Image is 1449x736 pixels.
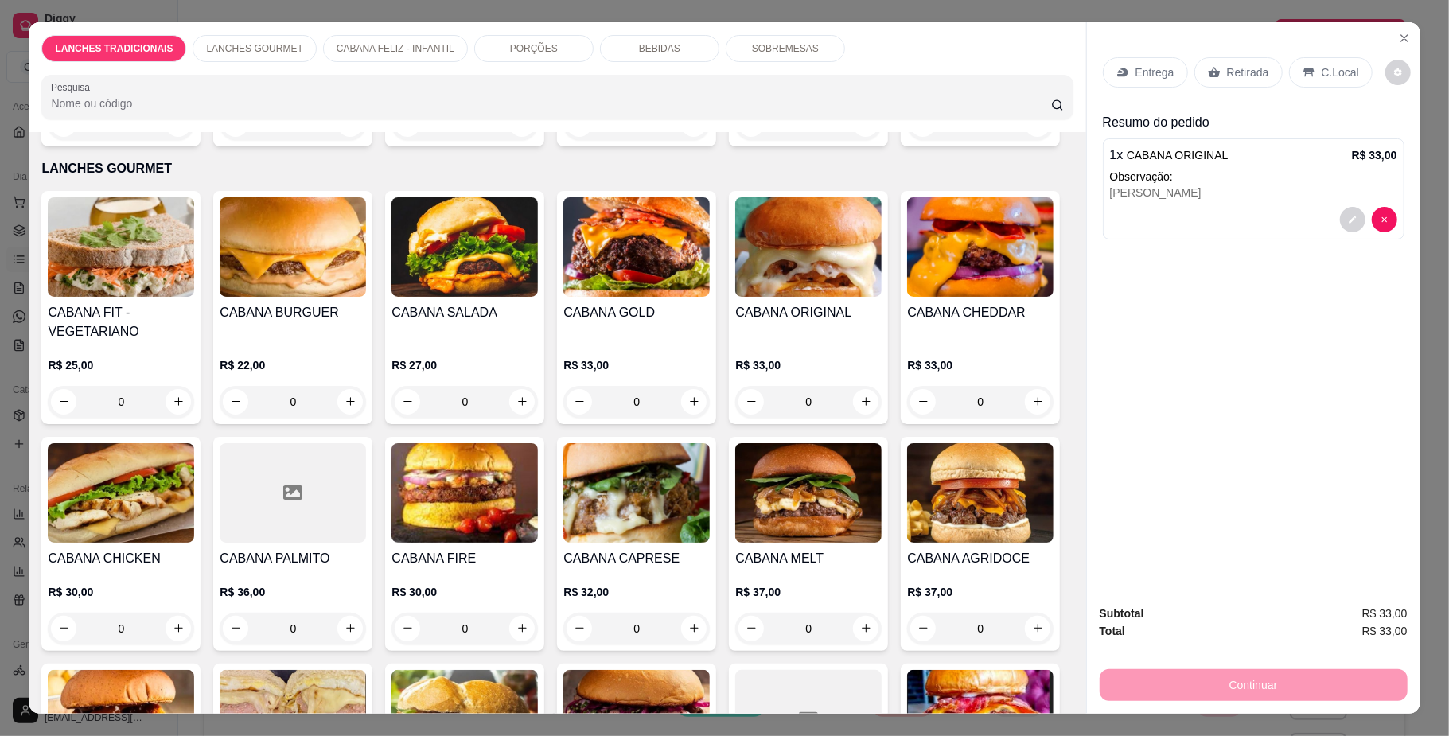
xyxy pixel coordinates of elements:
[1322,64,1359,80] p: C.Local
[1103,113,1404,132] p: Resumo do pedido
[220,584,366,600] p: R$ 36,00
[1100,625,1125,637] strong: Total
[1227,64,1269,80] p: Retirada
[391,443,538,543] img: product-image
[220,357,366,373] p: R$ 22,00
[41,159,1073,178] p: LANCHES GOURMET
[563,443,710,543] img: product-image
[206,42,302,55] p: LANCHES GOURMET
[1392,25,1417,51] button: Close
[391,584,538,600] p: R$ 30,00
[1127,149,1229,162] span: CABANA ORIGINAL
[337,42,454,55] p: CABANA FELIZ - INFANTIL
[1110,185,1397,201] div: [PERSON_NAME]
[51,95,1050,111] input: Pesquisa
[1372,207,1397,232] button: decrease-product-quantity
[907,303,1054,322] h4: CABANA CHEDDAR
[735,549,882,568] h4: CABANA MELT
[391,303,538,322] h4: CABANA SALADA
[391,549,538,568] h4: CABANA FIRE
[735,303,882,322] h4: CABANA ORIGINAL
[55,42,173,55] p: LANCHES TRADICIONAIS
[1385,60,1411,85] button: decrease-product-quantity
[907,357,1054,373] p: R$ 33,00
[220,197,366,297] img: product-image
[48,443,194,543] img: product-image
[48,303,194,341] h4: CABANA FIT - VEGETARIANO
[391,197,538,297] img: product-image
[1110,169,1397,185] p: Observação:
[639,42,680,55] p: BEBIDAS
[563,197,710,297] img: product-image
[1135,64,1174,80] p: Entrega
[563,584,710,600] p: R$ 32,00
[48,584,194,600] p: R$ 30,00
[907,443,1054,543] img: product-image
[48,197,194,297] img: product-image
[220,549,366,568] h4: CABANA PALMITO
[907,549,1054,568] h4: CABANA AGRIDOCE
[1100,607,1144,620] strong: Subtotal
[1340,207,1365,232] button: decrease-product-quantity
[735,357,882,373] p: R$ 33,00
[1352,147,1397,163] p: R$ 33,00
[510,42,558,55] p: PORÇÕES
[391,357,538,373] p: R$ 27,00
[48,357,194,373] p: R$ 25,00
[735,443,882,543] img: product-image
[735,584,882,600] p: R$ 37,00
[1110,146,1229,165] p: 1 x
[220,303,366,322] h4: CABANA BURGUER
[1362,605,1408,622] span: R$ 33,00
[1362,622,1408,640] span: R$ 33,00
[563,549,710,568] h4: CABANA CAPRESE
[48,549,194,568] h4: CABANA CHICKEN
[752,42,819,55] p: SOBREMESAS
[907,197,1054,297] img: product-image
[51,80,95,94] label: Pesquisa
[907,584,1054,600] p: R$ 37,00
[735,197,882,297] img: product-image
[563,303,710,322] h4: CABANA GOLD
[563,357,710,373] p: R$ 33,00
